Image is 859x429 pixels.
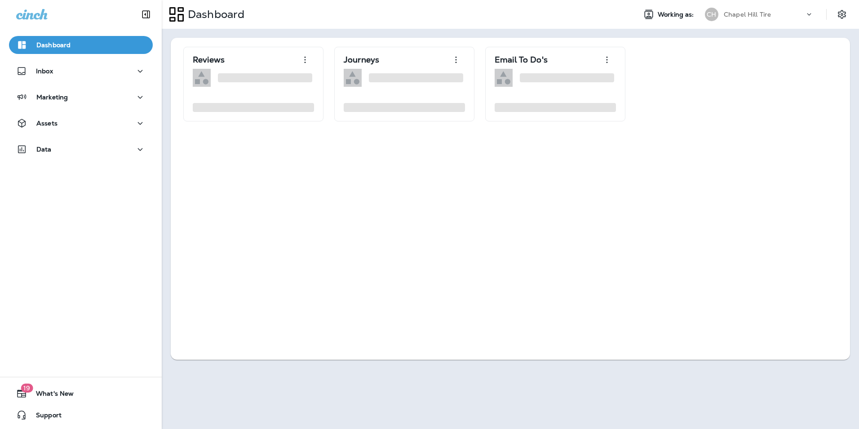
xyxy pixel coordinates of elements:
[9,140,153,158] button: Data
[9,36,153,54] button: Dashboard
[36,146,52,153] p: Data
[705,8,718,21] div: CH
[658,11,696,18] span: Working as:
[184,8,244,21] p: Dashboard
[834,6,850,22] button: Settings
[9,384,153,402] button: 19What's New
[36,41,71,49] p: Dashboard
[344,55,379,64] p: Journeys
[27,390,74,401] span: What's New
[27,411,62,422] span: Support
[495,55,548,64] p: Email To Do's
[36,94,68,101] p: Marketing
[724,11,771,18] p: Chapel Hill Tire
[133,5,159,23] button: Collapse Sidebar
[21,384,33,393] span: 19
[36,67,53,75] p: Inbox
[9,88,153,106] button: Marketing
[193,55,225,64] p: Reviews
[9,114,153,132] button: Assets
[9,62,153,80] button: Inbox
[36,120,58,127] p: Assets
[9,406,153,424] button: Support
